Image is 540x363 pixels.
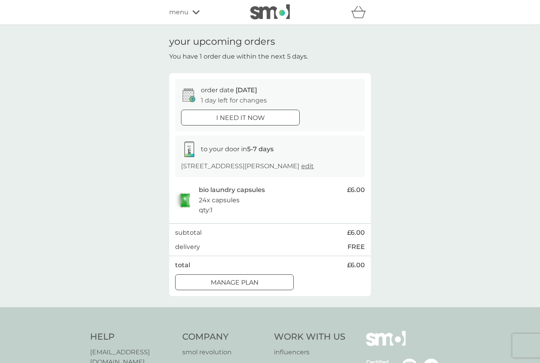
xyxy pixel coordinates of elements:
[169,7,189,17] span: menu
[250,4,290,19] img: smol
[211,277,259,288] p: Manage plan
[347,242,365,252] p: FREE
[301,162,314,170] a: edit
[347,260,365,270] span: £6.00
[169,36,275,48] h1: your upcoming orders
[182,347,266,357] a: smol revolution
[175,228,202,238] p: subtotal
[175,260,190,270] p: total
[351,4,371,20] div: basket
[201,95,267,106] p: 1 day left for changes
[216,113,265,123] p: i need it now
[175,274,294,290] button: Manage plan
[236,86,257,94] span: [DATE]
[201,145,274,153] span: to your door in
[366,331,406,358] img: smol
[199,205,213,215] p: qty : 1
[274,347,346,357] a: influencers
[347,228,365,238] span: £6.00
[199,195,240,205] p: 24x capsules
[201,85,257,95] p: order date
[274,331,346,343] h4: Work With Us
[175,242,200,252] p: delivery
[181,110,300,125] button: i need it now
[199,185,265,195] p: bio laundry capsules
[169,51,308,62] p: You have 1 order due within the next 5 days.
[347,185,365,195] span: £6.00
[90,331,174,343] h4: Help
[181,161,314,171] p: [STREET_ADDRESS][PERSON_NAME]
[182,331,266,343] h4: Company
[247,145,274,153] strong: 5-7 days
